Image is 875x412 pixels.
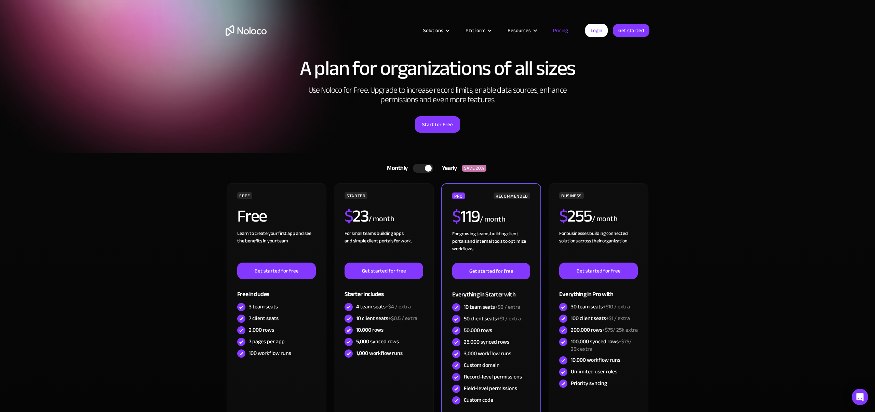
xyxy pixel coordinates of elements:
span: +$4 / extra [386,302,411,312]
span: +$75/ 25k extra [571,336,632,354]
div: Platform [466,26,485,35]
span: $ [452,200,461,232]
div: Everything in Pro with [559,279,638,301]
div: 10,000 workflow runs [571,356,620,364]
div: 50 client seats [464,315,521,322]
h2: 23 [345,208,369,225]
div: Open Intercom Messenger [852,389,868,405]
a: Pricing [544,26,577,35]
div: Solutions [423,26,443,35]
div: STARTER [345,192,367,199]
div: For small teams building apps and simple client portals for work. ‍ [345,230,423,263]
div: Monthly [378,163,413,173]
div: 50,000 rows [464,327,492,334]
span: +$75/ 25k extra [602,325,638,335]
div: Custom domain [464,361,500,369]
div: PRO [452,192,465,199]
div: Field-level permissions [464,385,517,392]
div: 3,000 workflow runs [464,350,511,357]
div: 7 pages per app [249,338,285,345]
div: RECOMMENDED [494,192,530,199]
span: +$6 / extra [495,302,520,312]
a: Get started for free [559,263,638,279]
span: +$1 / extra [606,313,630,323]
h2: 255 [559,208,592,225]
a: Login [585,24,608,37]
div: 1,000 workflow runs [356,349,403,357]
h2: Free [237,208,267,225]
div: Custom code [464,396,493,404]
div: Free includes [237,279,316,301]
div: Record-level permissions [464,373,522,381]
span: $ [345,200,353,232]
div: 30 team seats [571,303,630,310]
div: Solutions [415,26,457,35]
div: Platform [457,26,499,35]
div: / month [592,214,618,225]
div: 100 workflow runs [249,349,291,357]
div: / month [480,214,506,225]
h2: 119 [452,208,480,225]
span: $ [559,200,568,232]
div: SAVE 20% [462,165,486,172]
a: Get started for free [452,263,530,279]
div: 4 team seats [356,303,411,310]
div: 10 client seats [356,315,417,322]
div: BUSINESS [559,192,584,199]
div: Resources [508,26,531,35]
div: Priority syncing [571,380,607,387]
div: Learn to create your first app and see the benefits in your team ‍ [237,230,316,263]
div: 2,000 rows [249,326,274,334]
div: 3 team seats [249,303,278,310]
span: +$0.5 / extra [388,313,417,323]
div: For growing teams building client portals and internal tools to optimize workflows. [452,230,530,263]
div: Unlimited user roles [571,368,617,375]
h2: Use Noloco for Free. Upgrade to increase record limits, enable data sources, enhance permissions ... [301,85,574,105]
div: FREE [237,192,252,199]
div: 5,000 synced rows [356,338,399,345]
div: Yearly [433,163,462,173]
div: 100,000 synced rows [571,338,638,353]
a: Get started for free [237,263,316,279]
a: home [226,25,267,36]
div: 25,000 synced rows [464,338,509,346]
div: 10 team seats [464,303,520,311]
div: 10,000 rows [356,326,383,334]
div: Starter includes [345,279,423,301]
h1: A plan for organizations of all sizes [226,58,649,79]
div: / month [368,214,394,225]
div: 200,000 rows [571,326,638,334]
div: 7 client seats [249,315,279,322]
div: Everything in Starter with [452,279,530,302]
a: Get started [613,24,649,37]
div: Resources [499,26,544,35]
div: 100 client seats [571,315,630,322]
div: For businesses building connected solutions across their organization. ‍ [559,230,638,263]
span: +$1 / extra [497,314,521,324]
span: +$10 / extra [603,302,630,312]
a: Start for Free [415,116,460,133]
a: Get started for free [345,263,423,279]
